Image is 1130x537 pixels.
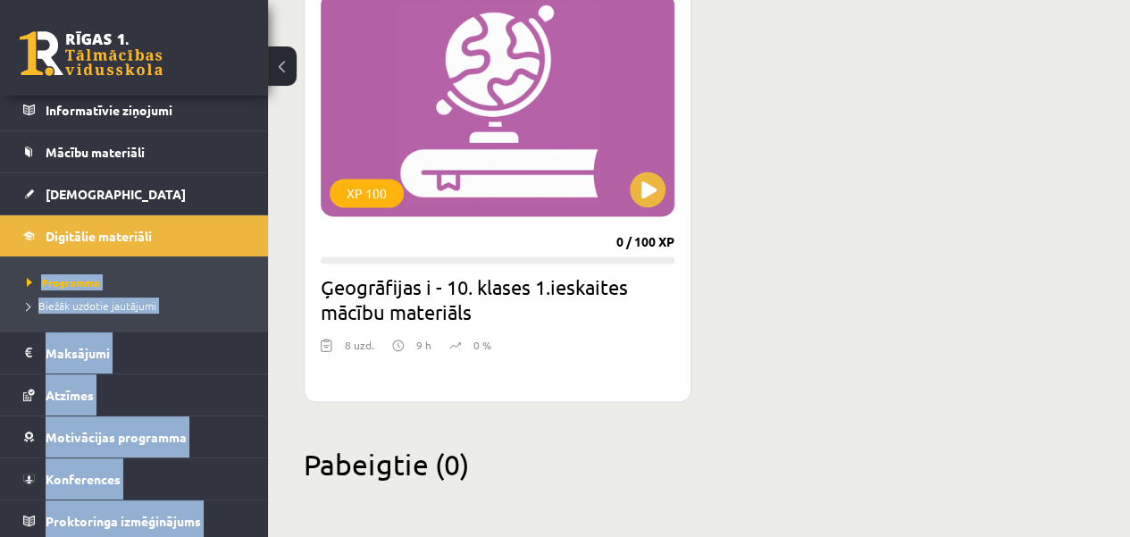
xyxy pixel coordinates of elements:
a: Biežāk uzdotie jautājumi [27,298,250,314]
a: Maksājumi [23,332,246,373]
span: Programma [27,275,100,289]
a: Informatīvie ziņojumi [23,89,246,130]
span: Konferences [46,471,121,487]
span: Biežāk uzdotie jautājumi [27,298,156,313]
span: [DEMOGRAPHIC_DATA] [46,186,186,202]
h2: Pabeigtie (0) [304,447,1094,482]
div: XP 100 [330,179,404,207]
div: 8 uzd. [345,337,374,364]
p: 0 % [473,337,491,353]
p: 9 h [416,337,431,353]
span: Proktoringa izmēģinājums [46,513,201,529]
a: Mācību materiāli [23,131,246,172]
a: Motivācijas programma [23,416,246,457]
span: Digitālie materiāli [46,228,152,244]
a: Digitālie materiāli [23,215,246,256]
legend: Informatīvie ziņojumi [46,89,246,130]
a: Konferences [23,458,246,499]
a: Rīgas 1. Tālmācības vidusskola [20,31,163,76]
span: Mācību materiāli [46,144,145,160]
a: Programma [27,274,250,290]
a: [DEMOGRAPHIC_DATA] [23,173,246,214]
span: Atzīmes [46,387,94,403]
h2: Ģeogrāfijas i - 10. klases 1.ieskaites mācību materiāls [321,274,674,324]
a: Atzīmes [23,374,246,415]
span: Motivācijas programma [46,429,187,445]
legend: Maksājumi [46,332,246,373]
